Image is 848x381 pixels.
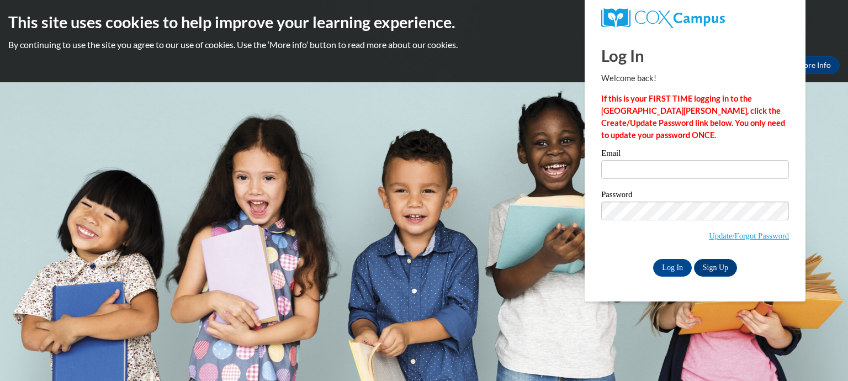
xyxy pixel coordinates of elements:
[601,8,789,28] a: COX Campus
[8,39,840,51] p: By continuing to use the site you agree to our use of cookies. Use the ‘More info’ button to read...
[694,259,737,277] a: Sign Up
[601,8,725,28] img: COX Campus
[8,11,840,33] h2: This site uses cookies to help improve your learning experience.
[601,72,789,84] p: Welcome back!
[653,259,692,277] input: Log In
[788,56,840,74] a: More Info
[601,44,789,67] h1: Log In
[601,149,789,160] label: Email
[709,231,789,240] a: Update/Forgot Password
[601,94,785,140] strong: If this is your FIRST TIME logging in to the [GEOGRAPHIC_DATA][PERSON_NAME], click the Create/Upd...
[601,190,789,202] label: Password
